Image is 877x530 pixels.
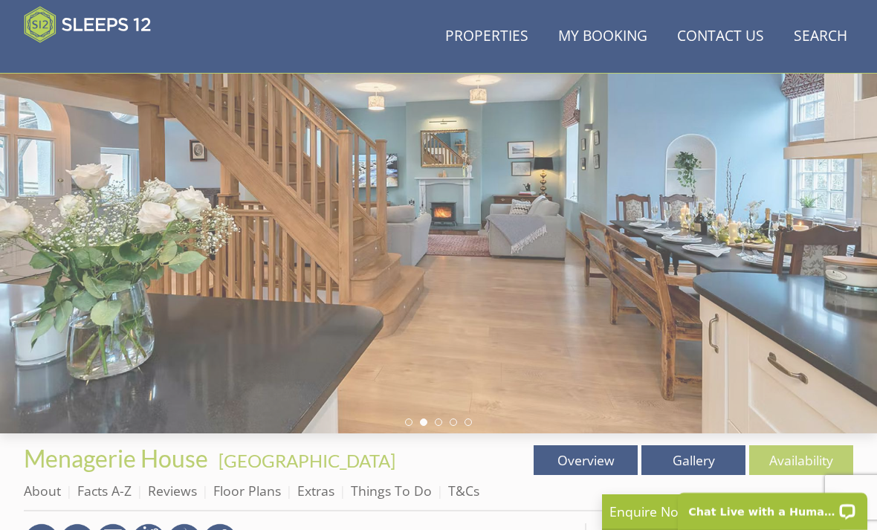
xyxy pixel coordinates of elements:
iframe: LiveChat chat widget [668,483,877,530]
a: Overview [534,445,638,475]
a: Floor Plans [213,482,281,500]
a: [GEOGRAPHIC_DATA] [219,450,395,471]
iframe: Customer reviews powered by Trustpilot [16,52,172,65]
a: Search [788,20,853,54]
a: Extras [297,482,334,500]
a: Menagerie House [24,444,213,473]
img: Sleeps 12 [24,6,152,43]
span: - [213,450,395,471]
a: Contact Us [671,20,770,54]
a: About [24,482,61,500]
span: Menagerie House [24,444,208,473]
a: T&Cs [448,482,479,500]
a: Reviews [148,482,197,500]
a: Things To Do [351,482,432,500]
a: Properties [439,20,534,54]
a: Availability [749,445,853,475]
a: Facts A-Z [77,482,132,500]
p: Enquire Now [609,502,832,521]
a: Gallery [641,445,745,475]
a: My Booking [552,20,653,54]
